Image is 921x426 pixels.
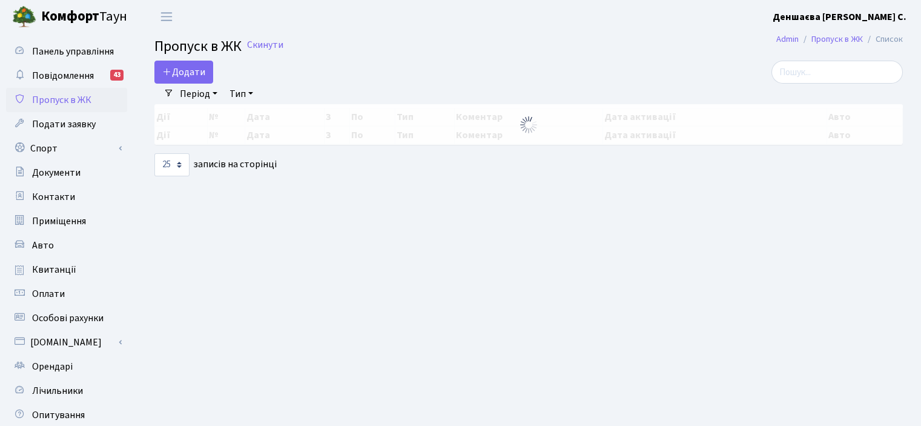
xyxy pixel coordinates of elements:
[771,61,903,84] input: Пошук...
[32,45,114,58] span: Панель управління
[32,287,65,301] span: Оплати
[154,61,213,84] a: Додати
[247,39,283,51] a: Скинути
[6,379,127,403] a: Лічильники
[151,7,182,27] button: Переключити навігацію
[41,7,127,27] span: Таун
[162,65,205,79] span: Додати
[32,360,73,373] span: Орендарі
[154,153,277,176] label: записів на сторінці
[6,136,127,161] a: Спорт
[6,258,127,282] a: Квитанції
[6,112,127,136] a: Подати заявку
[6,64,127,88] a: Повідомлення43
[32,408,85,422] span: Опитування
[32,166,81,179] span: Документи
[6,282,127,306] a: Оплати
[6,161,127,185] a: Документи
[32,190,75,204] span: Контакти
[6,39,127,64] a: Панель управління
[6,88,127,112] a: Пропуск в ЖК
[863,33,903,46] li: Список
[6,330,127,354] a: [DOMAIN_NAME]
[32,93,91,107] span: Пропуск в ЖК
[32,118,96,131] span: Подати заявку
[758,27,921,52] nav: breadcrumb
[225,84,258,104] a: Тип
[154,153,190,176] select: записів на сторінці
[32,384,83,398] span: Лічильники
[41,7,99,26] b: Комфорт
[110,70,124,81] div: 43
[12,5,36,29] img: logo.png
[32,69,94,82] span: Повідомлення
[6,306,127,330] a: Особові рахунки
[6,233,127,258] a: Авто
[776,33,799,45] a: Admin
[811,33,863,45] a: Пропуск в ЖК
[32,239,54,252] span: Авто
[773,10,906,24] a: Деншаєва [PERSON_NAME] С.
[6,185,127,209] a: Контакти
[32,215,86,228] span: Приміщення
[32,263,76,276] span: Квитанції
[6,354,127,379] a: Орендарі
[6,209,127,233] a: Приміщення
[32,311,104,325] span: Особові рахунки
[519,115,538,135] img: Обробка...
[154,36,242,57] span: Пропуск в ЖК
[175,84,222,104] a: Період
